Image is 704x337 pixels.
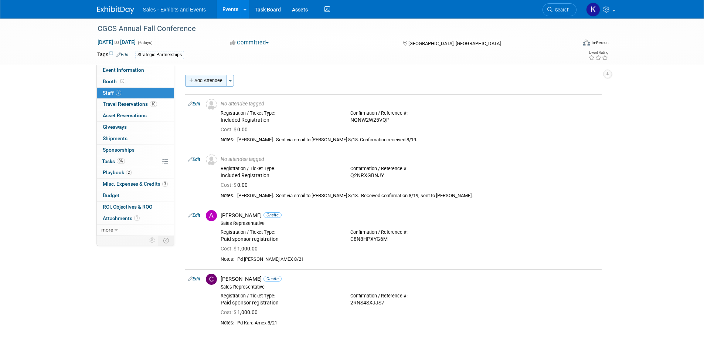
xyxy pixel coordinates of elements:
[188,157,200,162] a: Edit
[97,167,174,178] a: Playbook2
[97,145,174,156] a: Sponsorships
[97,225,174,236] a: more
[350,172,469,179] div: Q2NRXGBNJY
[350,110,469,116] div: Confirmation / Reference #:
[350,293,469,299] div: Confirmation / Reference #:
[185,75,227,87] button: Add Attendee
[221,309,261,315] span: 1,000.00
[97,122,174,133] a: Giveaways
[583,40,590,46] img: Format-Inperson.png
[350,166,469,172] div: Confirmation / Reference #:
[221,246,237,252] span: Cost: $
[221,117,339,124] div: Included Registration
[221,166,339,172] div: Registration / Ticket Type:
[552,7,569,13] span: Search
[103,215,140,221] span: Attachments
[221,236,339,243] div: Paid sponsor registration
[350,236,469,243] div: C8N8HPXYG6M
[237,320,599,326] div: Pd Kara Amex 8/21
[221,220,599,226] div: Sales Representative
[221,110,339,116] div: Registration / Ticket Type:
[221,246,261,252] span: 1,000.00
[97,110,174,121] a: Asset Reservations
[126,170,132,175] span: 2
[206,154,217,165] img: Unassigned-User-Icon.png
[103,124,127,130] span: Giveaways
[237,137,599,143] div: [PERSON_NAME]. Sent via email to [PERSON_NAME] 8/18. Confirmation received 8/19.
[237,193,599,199] div: [PERSON_NAME]. Sent via email to [PERSON_NAME] 8/18. Received confirmation 8/19, sent to [PERSON_...
[221,193,234,199] div: Notes:
[408,41,501,46] span: [GEOGRAPHIC_DATA], [GEOGRAPHIC_DATA]
[188,101,200,107] a: Edit
[221,284,599,290] div: Sales Representative
[103,204,152,210] span: ROI, Objectives & ROO
[543,3,577,16] a: Search
[95,22,565,36] div: CGCS Annual Fall Conference
[97,6,134,14] img: ExhibitDay
[221,172,339,179] div: Included Registration
[103,67,144,73] span: Event Information
[137,40,153,45] span: (6 days)
[97,179,174,190] a: Misc. Expenses & Credits3
[103,181,168,187] span: Misc. Expenses & Credits
[221,309,237,315] span: Cost: $
[350,300,469,306] div: 2RNS4SXJJS7
[97,76,174,87] a: Booth
[206,210,217,221] img: A.jpg
[103,192,119,198] span: Budget
[263,276,282,282] span: Onsite
[221,156,599,163] div: No attendee tagged
[159,236,174,245] td: Toggle Event Tabs
[97,99,174,110] a: Travel Reservations10
[150,101,157,107] span: 10
[97,190,174,201] a: Budget
[586,3,600,17] img: Kara Haven
[221,293,339,299] div: Registration / Ticket Type:
[97,213,174,224] a: Attachments1
[103,112,147,118] span: Asset Reservations
[221,182,251,188] span: 0.00
[206,274,217,285] img: C.jpg
[97,156,174,167] a: Tasks0%
[113,39,120,45] span: to
[221,127,251,132] span: 0.00
[162,181,168,187] span: 3
[97,88,174,99] a: Staff7
[221,256,234,262] div: Notes:
[101,227,113,233] span: more
[117,158,125,164] span: 0%
[221,212,599,219] div: [PERSON_NAME]
[119,78,126,84] span: Booth not reserved yet
[103,169,132,175] span: Playbook
[350,117,469,124] div: NQNW2W25VQP
[221,101,599,107] div: No attendee tagged
[116,90,121,95] span: 7
[103,90,121,96] span: Staff
[188,276,200,282] a: Edit
[206,99,217,110] img: Unassigned-User-Icon.png
[237,256,599,263] div: Pd [PERSON_NAME] AMEX 8/21
[221,229,339,235] div: Registration / Ticket Type:
[103,101,157,107] span: Travel Reservations
[97,65,174,76] a: Event Information
[143,7,206,13] span: Sales - Exhibits and Events
[103,147,135,153] span: Sponsorships
[588,51,608,54] div: Event Rating
[97,51,129,59] td: Tags
[97,39,136,46] span: [DATE] [DATE]
[134,215,140,221] span: 1
[263,212,282,218] span: Onsite
[103,78,126,84] span: Booth
[135,51,184,59] div: Strategic Partnerships
[221,182,237,188] span: Cost: $
[102,158,125,164] span: Tasks
[591,40,609,46] div: In-Person
[533,38,609,50] div: Event Format
[116,52,129,57] a: Edit
[97,133,174,144] a: Shipments
[221,276,599,283] div: [PERSON_NAME]
[228,39,272,47] button: Committed
[146,236,159,245] td: Personalize Event Tab Strip
[221,320,234,326] div: Notes:
[188,213,200,218] a: Edit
